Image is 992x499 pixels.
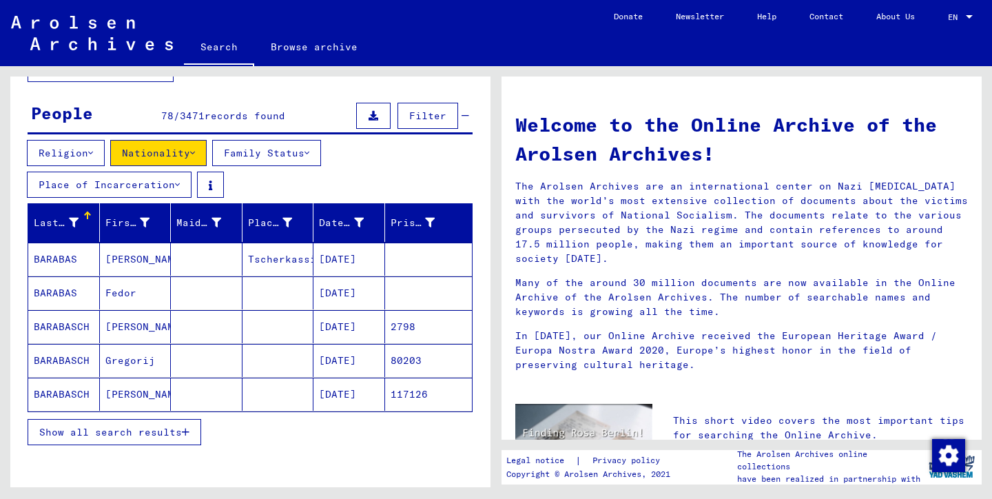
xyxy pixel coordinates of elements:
img: Arolsen_neg.svg [11,16,173,50]
mat-cell: Fedor [100,276,172,309]
mat-cell: [PERSON_NAME] [100,243,172,276]
mat-cell: [DATE] [313,378,385,411]
div: | [506,454,676,468]
mat-cell: Gregorij [100,344,172,377]
mat-cell: [DATE] [313,276,385,309]
mat-cell: Tscherkassi [242,243,314,276]
span: 3471 [180,110,205,122]
p: Many of the around 30 million documents are now available in the Online Archive of the Arolsen Ar... [515,276,968,319]
button: Family Status [212,140,321,166]
a: Search [184,30,254,66]
div: Date of Birth [319,216,364,230]
mat-header-cell: Maiden Name [171,203,242,242]
a: Privacy policy [581,454,676,468]
button: Place of Incarceration [27,172,192,198]
div: Place of Birth [248,212,313,234]
button: Show all search results [28,419,201,445]
span: records found [205,110,285,122]
mat-header-cell: Place of Birth [242,203,314,242]
p: Copyright © Arolsen Archives, 2021 [506,468,676,480]
mat-cell: [DATE] [313,344,385,377]
div: Last Name [34,212,99,234]
mat-cell: BARABASCH [28,310,100,343]
p: In [DATE], our Online Archive received the European Heritage Award / Europa Nostra Award 2020, Eu... [515,329,968,372]
div: First Name [105,212,171,234]
p: The Arolsen Archives are an international center on Nazi [MEDICAL_DATA] with the world’s most ext... [515,179,968,266]
div: Date of Birth [319,212,384,234]
img: video.jpg [515,404,652,478]
mat-cell: 2798 [385,310,473,343]
div: Prisoner # [391,216,435,230]
p: The Arolsen Archives online collections [737,448,922,473]
mat-header-cell: Date of Birth [313,203,385,242]
mat-header-cell: Last Name [28,203,100,242]
span: EN [948,12,963,22]
mat-cell: BARABASCH [28,344,100,377]
a: Browse archive [254,30,374,63]
mat-cell: [PERSON_NAME] [100,310,172,343]
div: Prisoner # [391,212,456,234]
h1: Welcome to the Online Archive of the Arolsen Archives! [515,110,968,168]
mat-cell: BARABAS [28,276,100,309]
span: Show all search results [39,426,182,438]
div: Maiden Name [176,212,242,234]
div: Maiden Name [176,216,221,230]
mat-cell: BARABASCH [28,378,100,411]
button: Religion [27,140,105,166]
mat-cell: BARABAS [28,243,100,276]
mat-cell: 117126 [385,378,473,411]
span: Filter [409,110,446,122]
a: Legal notice [506,454,575,468]
div: First Name [105,216,150,230]
img: yv_logo.png [926,449,978,484]
button: Filter [397,103,458,129]
p: This short video covers the most important tips for searching the Online Archive. [673,414,968,442]
span: 78 [161,110,174,122]
div: Last Name [34,216,79,230]
p: have been realized in partnership with [737,473,922,485]
span: / [174,110,180,122]
mat-header-cell: First Name [100,203,172,242]
mat-cell: [PERSON_NAME] [100,378,172,411]
div: People [31,101,93,125]
img: Change consent [932,439,965,472]
mat-header-cell: Prisoner # [385,203,473,242]
mat-cell: 80203 [385,344,473,377]
mat-cell: [DATE] [313,243,385,276]
div: Place of Birth [248,216,293,230]
mat-cell: [DATE] [313,310,385,343]
button: Nationality [110,140,207,166]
